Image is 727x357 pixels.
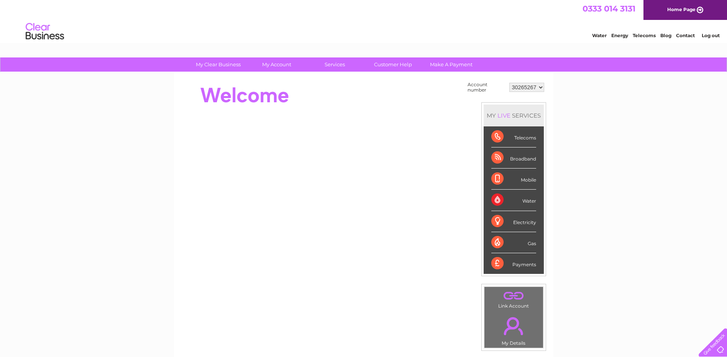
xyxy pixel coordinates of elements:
[633,33,656,38] a: Telecoms
[491,147,536,169] div: Broadband
[183,4,545,37] div: Clear Business is a trading name of Verastar Limited (registered in [GEOGRAPHIC_DATA] No. 3667643...
[611,33,628,38] a: Energy
[486,313,541,339] a: .
[484,311,543,348] td: My Details
[491,211,536,232] div: Electricity
[583,4,635,13] a: 0333 014 3131
[486,289,541,302] a: .
[466,80,507,95] td: Account number
[361,57,425,72] a: Customer Help
[491,169,536,190] div: Mobile
[496,112,512,119] div: LIVE
[484,287,543,311] td: Link Account
[660,33,671,38] a: Blog
[303,57,366,72] a: Services
[25,20,64,43] img: logo.png
[491,126,536,147] div: Telecoms
[187,57,250,72] a: My Clear Business
[702,33,720,38] a: Log out
[491,253,536,274] div: Payments
[420,57,483,72] a: Make A Payment
[484,105,544,126] div: MY SERVICES
[491,190,536,211] div: Water
[491,232,536,253] div: Gas
[592,33,607,38] a: Water
[245,57,308,72] a: My Account
[676,33,695,38] a: Contact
